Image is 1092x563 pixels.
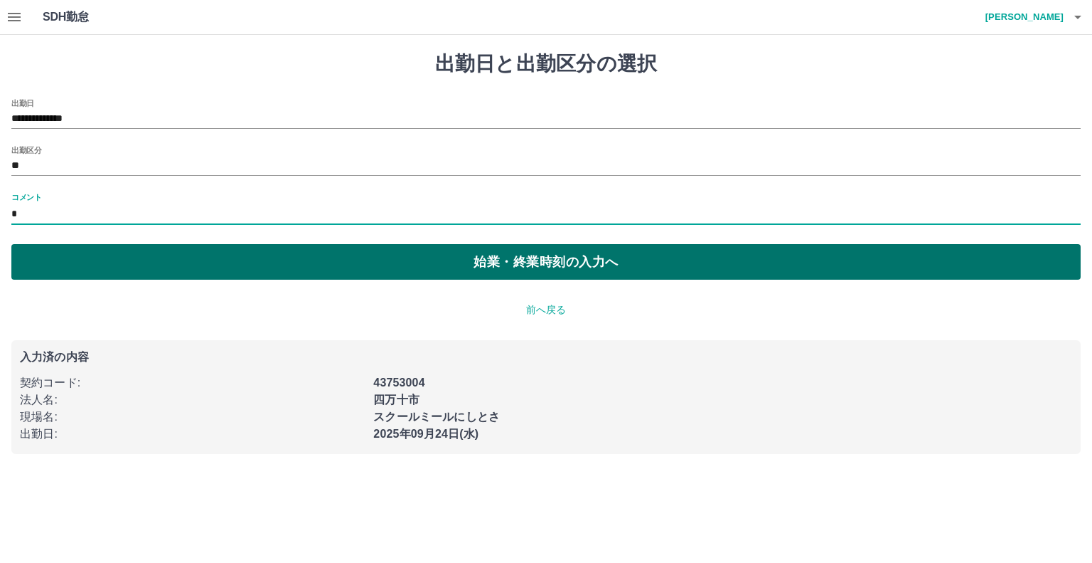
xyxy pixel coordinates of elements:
[373,411,500,423] b: スクールミールにしとさ
[373,377,424,389] b: 43753004
[20,352,1072,363] p: 入力済の内容
[20,391,365,409] p: 法人名 :
[373,428,478,440] b: 2025年09月24日(水)
[11,98,34,108] label: 出勤日
[11,191,41,202] label: コメント
[11,52,1081,76] h1: 出勤日と出勤区分の選択
[11,144,41,155] label: 出勤区分
[20,409,365,426] p: 現場名 :
[20,426,365,443] p: 出勤日 :
[11,302,1081,317] p: 前へ戻る
[373,394,419,406] b: 四万十市
[20,374,365,391] p: 契約コード :
[11,244,1081,280] button: 始業・終業時刻の入力へ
